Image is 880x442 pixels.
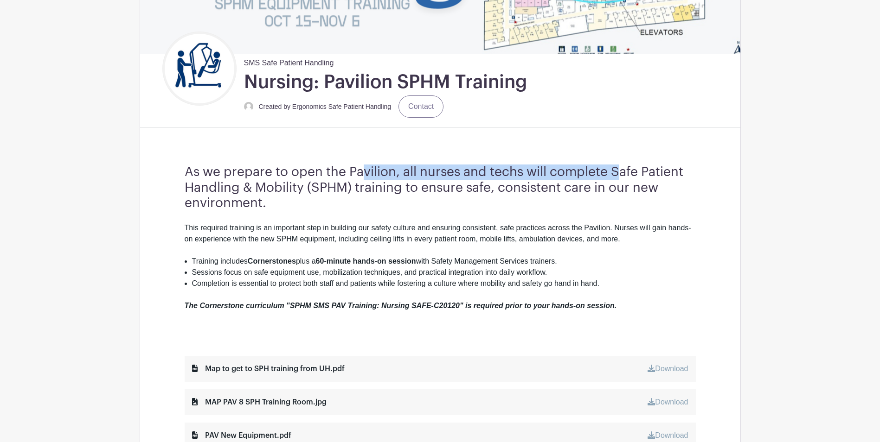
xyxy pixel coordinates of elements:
[185,222,696,256] div: This required training is an important step in building our safety culture and ensuring consisten...
[185,164,696,211] h3: As we prepare to open the Pavilion, all nurses and techs will complete Safe Patient Handling & Mo...
[192,267,696,278] li: Sessions focus on safe equipment use, mobilization techniques, and practical integration into dai...
[244,70,527,94] h1: Nursing: Pavilion SPHM Training
[192,430,291,441] div: PAV New Equipment.pdf
[316,257,416,265] strong: 60-minute hands-on session
[248,257,296,265] strong: Cornerstones
[648,365,688,373] a: Download
[192,278,696,289] li: Completion is essential to protect both staff and patients while fostering a culture where mobili...
[259,103,392,110] small: Created by Ergonomics Safe Patient Handling
[192,363,345,374] div: Map to get to SPH training from UH.pdf
[648,398,688,406] a: Download
[185,302,617,309] em: The Cornerstone curriculum "SPHM SMS PAV Training: Nursing SAFE-C20120" is required prior to your...
[244,102,253,111] img: default-ce2991bfa6775e67f084385cd625a349d9dcbb7a52a09fb2fda1e96e2d18dcdb.png
[165,34,234,103] img: Untitled%20design.png
[398,95,443,118] a: Contact
[244,54,334,69] span: SMS Safe Patient Handling
[192,256,696,267] li: Training includes plus a with Safety Management Services trainers.
[192,397,327,408] div: MAP PAV 8 SPH Training Room.jpg
[648,431,688,439] a: Download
